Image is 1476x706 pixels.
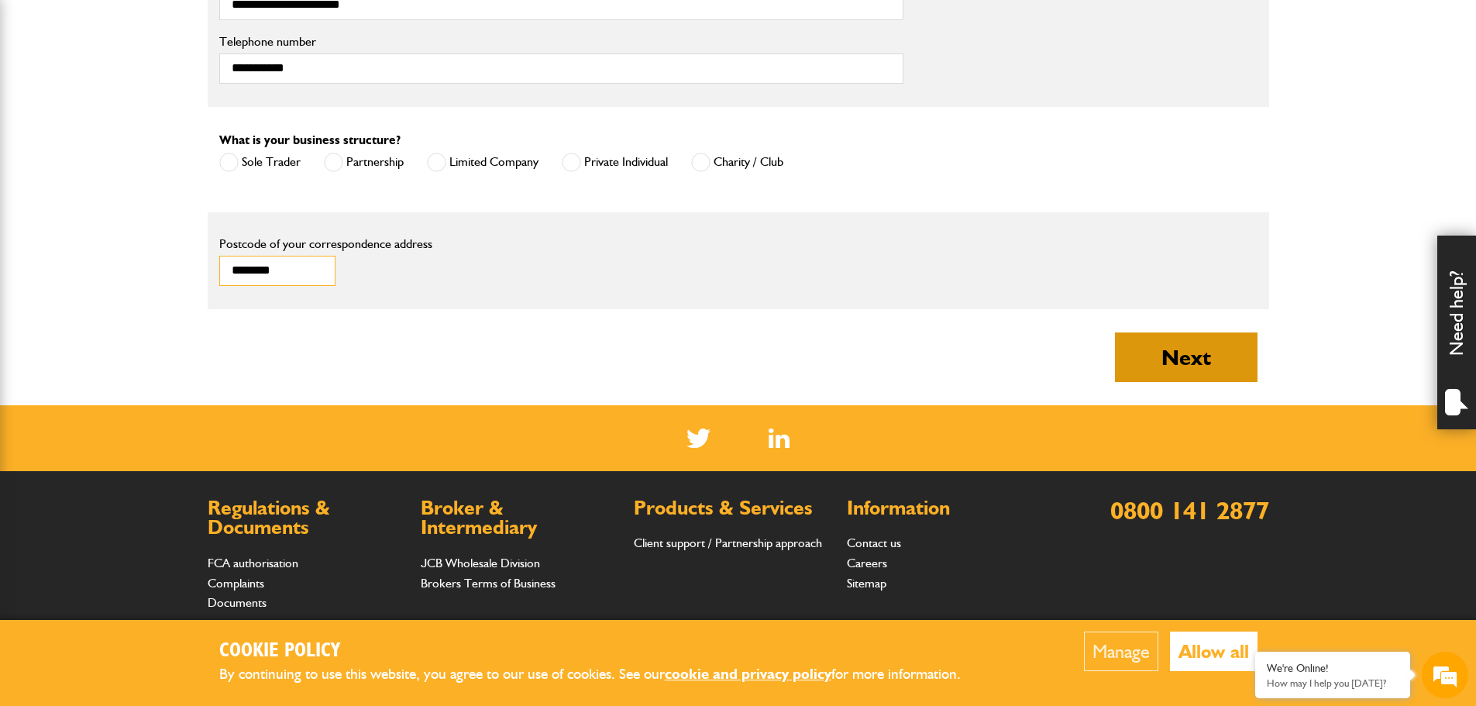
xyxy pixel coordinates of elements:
p: How may I help you today? [1267,677,1399,689]
div: We're Online! [1267,662,1399,675]
h2: Products & Services [634,498,831,518]
a: Complaints [208,576,264,591]
a: JCB Wholesale Division [421,556,540,570]
label: Private Individual [562,153,668,172]
input: Enter your phone number [20,235,283,269]
label: What is your business structure? [219,134,401,146]
h2: Broker & Intermediary [421,498,618,538]
div: Minimize live chat window [254,8,291,45]
label: Limited Company [427,153,538,172]
a: LinkedIn [769,429,790,448]
a: Client support / Partnership approach [634,536,822,550]
h2: Regulations & Documents [208,498,405,538]
button: Manage [1084,632,1158,671]
input: Enter your email address [20,189,283,223]
input: Enter your last name [20,143,283,177]
a: FCA authorisation [208,556,298,570]
img: Twitter [686,429,710,448]
a: Contact us [847,536,901,550]
label: Partnership [324,153,404,172]
label: Charity / Club [691,153,783,172]
button: Next [1115,332,1258,382]
a: Careers [847,556,887,570]
a: Brokers Terms of Business [421,576,556,591]
img: d_20077148190_company_1631870298795_20077148190 [26,86,65,108]
button: Allow all [1170,632,1258,671]
label: Telephone number [219,36,903,48]
label: Postcode of your correspondence address [219,238,456,250]
em: Start Chat [211,477,281,498]
p: By continuing to use this website, you agree to our use of cookies. See our for more information. [219,663,986,687]
textarea: Type your message and hit 'Enter' [20,281,283,464]
a: Sitemap [847,576,886,591]
a: cookie and privacy policy [665,665,831,683]
h2: Cookie Policy [219,639,986,663]
a: 0800 141 2877 [1110,495,1269,525]
div: Chat with us now [81,87,260,107]
a: Documents [208,595,267,610]
img: Linked In [769,429,790,448]
label: Sole Trader [219,153,301,172]
div: Need help? [1437,236,1476,429]
h2: Information [847,498,1044,518]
